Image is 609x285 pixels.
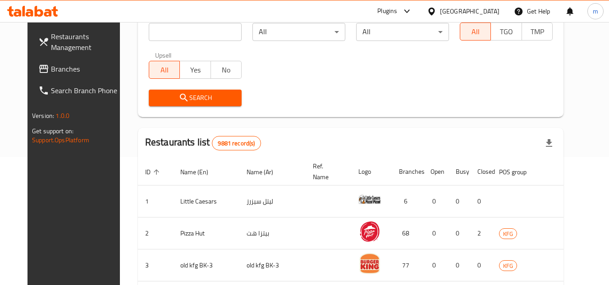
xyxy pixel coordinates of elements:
span: KFG [499,261,517,271]
img: Pizza Hut [358,220,381,243]
a: Search Branch Phone [31,80,129,101]
button: TGO [490,23,522,41]
td: 3 [138,249,173,281]
span: Version: [32,110,54,122]
span: No [215,63,238,77]
th: Logo [351,158,392,185]
td: Little Caesars [173,185,239,217]
td: 1 [138,185,173,217]
td: 2 [470,217,492,249]
span: Ref. Name [313,161,340,182]
td: 68 [392,217,423,249]
td: 0 [423,185,449,217]
span: Branches [51,63,122,74]
th: Open [423,158,449,185]
input: Search for restaurant name or ID.. [149,23,242,41]
td: old kfg BK-3 [173,249,239,281]
td: 77 [392,249,423,281]
span: Get support on: [32,125,73,137]
td: 0 [449,249,470,281]
label: Upsell [155,52,172,58]
span: Name (Ar) [247,167,285,177]
button: TMP [522,23,553,41]
span: All [153,63,176,77]
div: All [356,23,449,41]
th: Closed [470,158,492,185]
span: ID [145,167,162,177]
td: 2 [138,217,173,249]
td: 0 [449,217,470,249]
td: 6 [392,185,423,217]
th: Busy [449,158,470,185]
button: All [149,61,180,79]
td: 0 [470,185,492,217]
th: Branches [392,158,423,185]
span: Name (En) [180,167,220,177]
span: Search Branch Phone [51,85,122,96]
div: Export file [538,132,560,154]
div: All [252,23,345,41]
div: Plugins [377,6,397,17]
img: Little Caesars [358,188,381,211]
button: Search [149,90,242,106]
td: Pizza Hut [173,217,239,249]
td: ليتل سيزرز [239,185,306,217]
button: Yes [179,61,211,79]
td: بيتزا هت [239,217,306,249]
button: No [211,61,242,79]
td: 0 [423,217,449,249]
td: 0 [470,249,492,281]
span: Search [156,92,234,104]
a: Support.OpsPlatform [32,134,89,146]
span: Yes [183,63,207,77]
td: 0 [423,249,449,281]
a: Branches [31,58,129,80]
span: All [464,25,487,38]
span: 9881 record(s) [212,139,260,148]
td: old kfg BK-3 [239,249,306,281]
span: m [593,6,598,16]
span: POS group [499,167,538,177]
h2: Restaurants list [145,136,261,150]
img: old kfg BK-3 [358,252,381,275]
div: Total records count [212,136,261,150]
span: KFG [499,229,517,239]
span: TMP [526,25,549,38]
div: [GEOGRAPHIC_DATA] [440,6,499,16]
td: 0 [449,185,470,217]
span: TGO [495,25,518,38]
span: 1.0.0 [55,110,69,122]
button: All [460,23,491,41]
span: Restaurants Management [51,31,122,53]
a: Restaurants Management [31,26,129,58]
